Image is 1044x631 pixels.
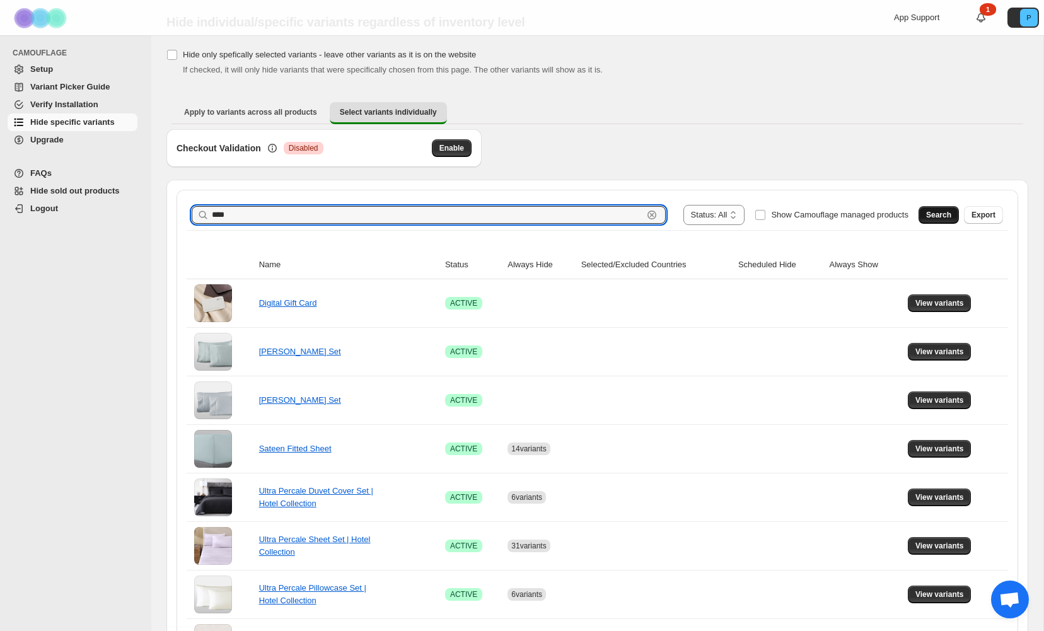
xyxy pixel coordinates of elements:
span: Upgrade [30,135,64,144]
button: Export [964,206,1003,224]
button: Avatar with initials P [1007,8,1039,28]
span: Show Camouflage managed products [771,210,908,219]
span: Setup [30,64,53,74]
span: FAQs [30,168,52,178]
span: ACTIVE [450,298,477,308]
span: If checked, it will only hide variants that were specifically chosen from this page. The other va... [183,65,603,74]
span: ACTIVE [450,589,477,599]
span: View variants [915,589,964,599]
span: 6 variants [511,590,542,599]
span: View variants [915,298,964,308]
button: View variants [908,537,971,555]
button: Apply to variants across all products [174,102,327,122]
span: Logout [30,204,58,213]
a: FAQs [8,165,137,182]
button: View variants [908,440,971,458]
img: Ultra Percale Pillowcase Set | Hotel Collection [194,576,232,613]
th: Name [255,251,441,279]
span: View variants [915,444,964,454]
span: Enable [439,143,464,153]
a: Ultra Percale Sheet Set | Hotel Collection [259,535,371,557]
a: Sateen Fitted Sheet [259,444,332,453]
button: Clear [646,209,658,221]
a: Variant Picker Guide [8,78,137,96]
span: 14 variants [511,444,546,453]
span: View variants [915,492,964,502]
img: Sateen Fitted Sheet [194,430,232,468]
img: Camouflage [10,1,73,35]
a: [PERSON_NAME] Set [259,395,341,405]
div: Open chat [991,581,1029,618]
span: View variants [915,347,964,357]
button: View variants [908,489,971,506]
th: Status [441,251,504,279]
a: 1 [975,11,987,24]
button: View variants [908,586,971,603]
a: Digital Gift Card [259,298,317,308]
img: Yalda Pillowcase Set [194,333,232,371]
a: Ultra Percale Pillowcase Set | Hotel Collection [259,583,366,605]
th: Always Hide [504,251,577,279]
span: 6 variants [511,493,542,502]
button: View variants [908,343,971,361]
img: Ultra Percale Sheet Set | Hotel Collection [194,527,232,565]
span: Apply to variants across all products [184,107,317,117]
span: ACTIVE [450,444,477,454]
span: ACTIVE [450,347,477,357]
span: ACTIVE [450,492,477,502]
span: Verify Installation [30,100,98,109]
a: Hide specific variants [8,113,137,131]
div: 1 [980,3,996,16]
a: Logout [8,200,137,217]
button: Select variants individually [330,102,447,124]
span: Select variants individually [340,107,437,117]
span: CAMOUFLAGE [13,48,142,58]
img: Ultra Percale Duvet Cover Set | Hotel Collection [194,478,232,516]
span: View variants [915,395,964,405]
a: Setup [8,61,137,78]
span: View variants [915,541,964,551]
a: Upgrade [8,131,137,149]
a: Hide sold out products [8,182,137,200]
th: Scheduled Hide [734,251,826,279]
span: Hide specific variants [30,117,115,127]
span: Export [971,210,995,220]
button: Search [919,206,959,224]
th: Always Show [825,251,903,279]
span: ACTIVE [450,395,477,405]
span: Disabled [289,143,318,153]
img: Ariane Pillowcase Set [194,381,232,419]
button: View variants [908,391,971,409]
span: Search [926,210,951,220]
a: Verify Installation [8,96,137,113]
a: Ultra Percale Duvet Cover Set | Hotel Collection [259,486,373,508]
span: App Support [894,13,939,22]
span: Hide sold out products [30,186,120,195]
button: Enable [432,139,472,157]
img: Digital Gift Card [194,284,232,322]
span: Avatar with initials P [1020,9,1038,26]
button: View variants [908,294,971,312]
th: Selected/Excluded Countries [577,251,734,279]
span: 31 variants [511,541,546,550]
text: P [1026,14,1031,21]
h3: Checkout Validation [177,142,261,154]
span: Variant Picker Guide [30,82,110,91]
span: ACTIVE [450,541,477,551]
span: Hide only spefically selected variants - leave other variants as it is on the website [183,50,476,59]
a: [PERSON_NAME] Set [259,347,341,356]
